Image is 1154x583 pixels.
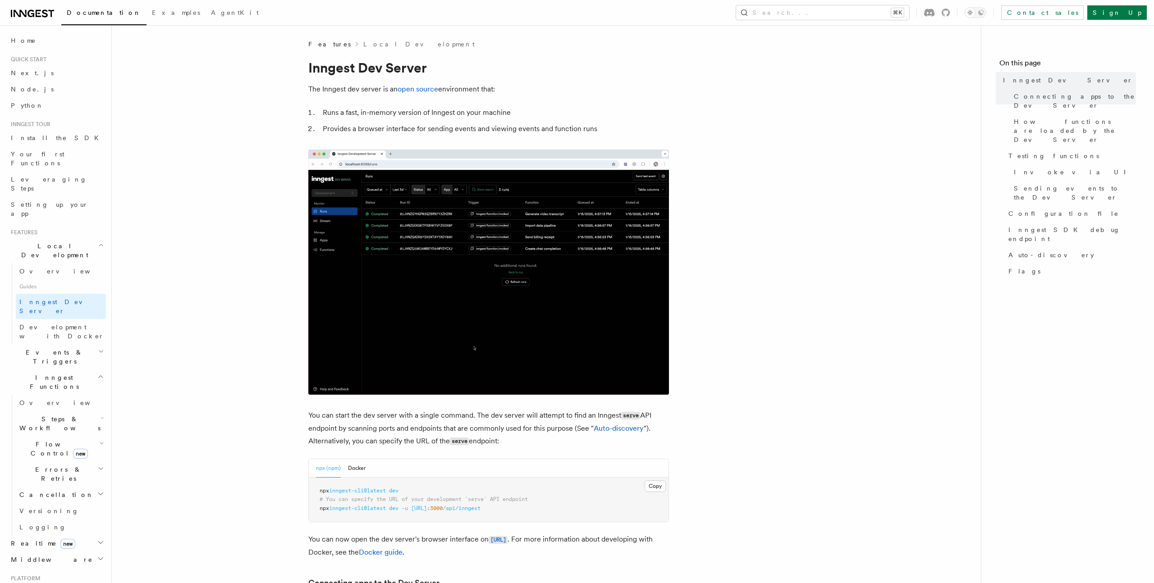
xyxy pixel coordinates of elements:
a: Inngest Dev Server [999,72,1136,88]
a: Docker guide [359,548,403,556]
span: Steps & Workflows [16,414,101,433]
button: Errors & Retries [16,461,106,487]
a: Overview [16,395,106,411]
a: Auto-discovery [594,424,644,433]
span: Logging [19,524,66,531]
h1: Inngest Dev Server [308,59,669,76]
a: Sign Up [1087,5,1147,20]
span: Events & Triggers [7,348,98,366]
a: Configuration file [1005,205,1136,222]
button: Toggle dark mode [965,7,986,18]
img: Dev Server Demo [308,150,669,395]
span: inngest-cli@latest [329,487,386,494]
span: Install the SDK [11,134,104,141]
a: Invoke via UI [1010,164,1136,180]
button: Search...⌘K [736,5,909,20]
a: Connecting apps to the Dev Server [1010,88,1136,114]
code: serve [450,437,469,445]
span: /api/inngest [443,505,481,511]
button: Realtimenew [7,535,106,551]
a: open source [398,85,438,93]
span: Overview [19,268,112,275]
kbd: ⌘K [891,8,904,17]
span: Cancellation [16,490,94,499]
button: Events & Triggers [7,344,106,369]
span: Platform [7,575,41,582]
a: Install the SDK [7,130,106,146]
a: Home [7,32,106,49]
button: npx (npm) [316,459,341,478]
span: Inngest Functions [7,373,97,391]
a: Versioning [16,503,106,519]
a: Next.js [7,65,106,81]
button: Flow Controlnew [16,436,106,461]
span: Flow Control [16,440,99,458]
a: Inngest SDK debug endpoint [1005,222,1136,247]
span: Development with Docker [19,323,104,340]
a: AgentKit [206,3,264,24]
span: Next.js [11,69,54,77]
button: Inngest Functions [7,369,106,395]
span: Node.js [11,86,54,93]
code: [URL] [489,536,508,544]
a: Python [7,97,106,114]
button: Cancellation [16,487,106,503]
span: Documentation [67,9,141,16]
button: Copy [645,480,666,492]
span: Middleware [7,555,93,564]
span: Flags [1008,267,1040,276]
span: npx [320,505,329,511]
span: Inngest Dev Server [19,298,96,314]
a: Flags [1005,263,1136,279]
a: Local Development [363,40,475,49]
span: Versioning [19,507,79,515]
a: Examples [147,3,206,24]
span: npx [320,487,329,494]
p: The Inngest dev server is an environment that: [308,83,669,96]
a: Documentation [61,3,147,25]
span: Connecting apps to the Dev Server [1014,92,1136,110]
span: Testing functions [1008,151,1099,160]
span: Examples [152,9,200,16]
code: serve [621,412,640,419]
a: Testing functions [1005,148,1136,164]
div: Inngest Functions [7,395,106,535]
span: Inngest Dev Server [1003,76,1133,85]
span: Features [7,229,37,236]
span: Auto-discovery [1008,251,1094,260]
button: Steps & Workflows [16,411,106,436]
span: Overview [19,399,112,406]
span: Sending events to the Dev Server [1014,184,1136,202]
span: How functions are loaded by the Dev Server [1014,117,1136,144]
a: How functions are loaded by the Dev Server [1010,114,1136,148]
span: dev [389,505,398,511]
span: Leveraging Steps [11,176,87,192]
span: Inngest SDK debug endpoint [1008,225,1136,243]
a: Auto-discovery [1005,247,1136,263]
span: Configuration file [1008,209,1119,218]
button: Docker [348,459,366,478]
a: Logging [16,519,106,535]
div: Local Development [7,263,106,344]
a: Development with Docker [16,319,106,344]
span: Realtime [7,539,75,548]
a: Sending events to the Dev Server [1010,180,1136,205]
span: Errors & Retries [16,465,98,483]
a: [URL] [489,535,508,543]
span: new [60,539,75,549]
span: Quick start [7,56,46,63]
a: Your first Functions [7,146,106,171]
span: Setting up your app [11,201,88,217]
span: Invoke via UI [1014,168,1134,177]
p: You can start the dev server with a single command. The dev server will attempt to find an Innges... [308,409,669,448]
a: Overview [16,263,106,279]
span: 3000 [430,505,443,511]
li: Runs a fast, in-memory version of Inngest on your machine [320,106,669,119]
span: Guides [16,279,106,294]
a: Contact sales [1001,5,1084,20]
span: -u [402,505,408,511]
a: Inngest Dev Server [16,294,106,319]
span: Home [11,36,36,45]
span: Your first Functions [11,150,64,167]
span: Python [11,102,44,109]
